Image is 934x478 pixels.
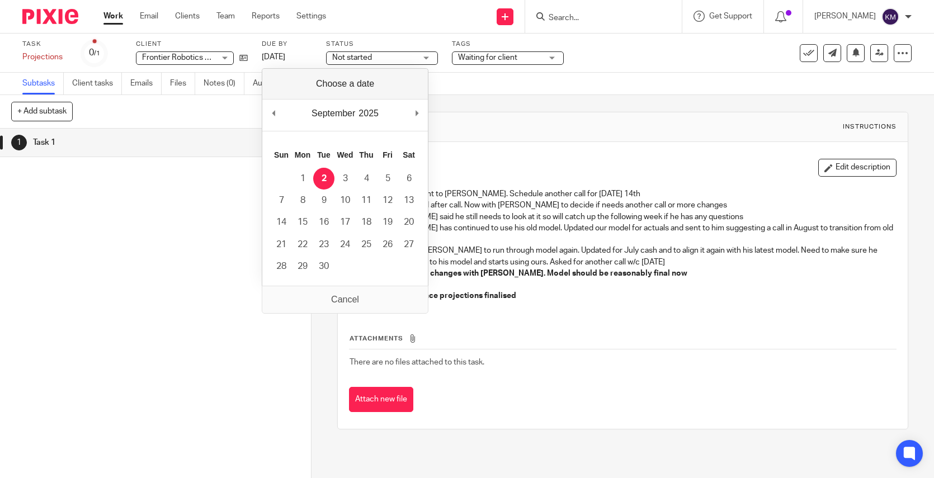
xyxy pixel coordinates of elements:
button: 3 [334,168,356,190]
div: September [310,105,357,122]
abbr: Thursday [359,150,373,159]
button: 15 [292,211,313,233]
button: 21 [271,234,292,255]
button: 27 [398,234,419,255]
button: 10 [334,190,356,211]
span: Not started [332,54,372,61]
button: 25 [356,234,377,255]
button: 1 [292,168,313,190]
abbr: Monday [295,150,310,159]
h1: Task 1 [33,134,196,151]
a: Files [170,73,195,94]
span: There are no files attached to this task. [350,358,484,366]
p: : [PERSON_NAME] has continued to use his old model. Updated our model for actuals and sent to him... [350,223,896,245]
abbr: Wednesday [337,150,353,159]
div: 1 [11,135,27,150]
label: Tags [452,40,564,49]
small: /1 [94,50,100,56]
a: Reports [252,11,280,22]
button: 23 [313,234,334,255]
a: Client tasks [72,73,122,94]
p: [PERSON_NAME] [814,11,876,22]
div: Projections [22,51,67,63]
button: 19 [377,211,398,233]
button: 9 [313,190,334,211]
a: Subtasks [22,73,64,94]
abbr: Friday [383,150,393,159]
a: Notes (0) [204,73,244,94]
a: Email [140,11,158,22]
a: Audit logs [253,73,296,94]
span: Frontier Robotics Limited [142,54,231,61]
button: 11 [356,190,377,211]
h1: Task 1 [373,121,647,132]
button: 22 [292,234,313,255]
button: 8 [292,190,313,211]
button: Next Month [411,105,422,122]
p: : draft model sent to [PERSON_NAME]. Schedule another call for [DATE] 14th [350,188,896,200]
a: Emails [130,73,162,94]
button: 16 [313,211,334,233]
img: Pixie [22,9,78,24]
button: 14 [271,211,292,233]
div: 0 [89,46,100,59]
label: Task [22,40,67,49]
button: 13 [398,190,419,211]
button: 28 [271,255,292,277]
span: Waiting for client [458,54,517,61]
button: 2 [313,168,334,190]
label: Status [326,40,438,49]
strong: : made various changes with [PERSON_NAME]. Model should be reasonably final now [350,269,687,277]
button: 6 [398,168,419,190]
span: Get Support [709,12,752,20]
img: svg%3E [881,8,899,26]
button: 12 [377,190,398,211]
button: Previous Month [268,105,279,122]
abbr: Saturday [403,150,415,159]
button: 29 [292,255,313,277]
abbr: Tuesday [317,150,331,159]
span: Attachments [350,335,403,342]
p: : [PERSON_NAME] said he still needs to look at it so will catch up the following week if he has a... [350,211,896,223]
button: 20 [398,211,419,233]
label: Client [136,40,248,49]
button: 24 [334,234,356,255]
strong: Put budget in Xero once projections finalised [350,292,516,300]
label: Due by [262,40,312,49]
button: 18 [356,211,377,233]
div: 2025 [357,105,380,122]
abbr: Sunday [274,150,289,159]
button: 7 [271,190,292,211]
button: 26 [377,234,398,255]
p: : model updated after call. Now with [PERSON_NAME] to decide if needs another call or more changes [350,200,896,211]
button: + Add subtask [11,102,73,121]
button: Edit description [818,159,897,177]
button: 30 [313,255,334,277]
span: [DATE] [262,53,285,61]
input: Search [548,13,648,23]
button: Attach new file [349,387,413,412]
button: 17 [334,211,356,233]
div: Instructions [843,122,897,131]
p: : had call with [PERSON_NAME] to run through model again. Updated for July cash and to align it a... [350,245,896,268]
button: 5 [377,168,398,190]
a: Work [103,11,123,22]
a: Settings [296,11,326,22]
button: 4 [356,168,377,190]
a: Clients [175,11,200,22]
a: Team [216,11,235,22]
